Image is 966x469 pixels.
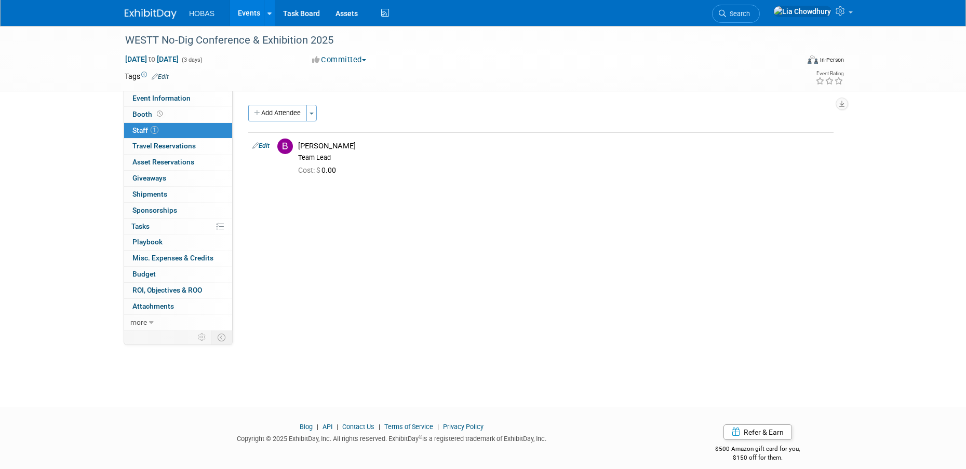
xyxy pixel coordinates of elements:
[334,423,341,431] span: |
[124,219,232,234] a: Tasks
[773,6,831,17] img: Lia Chowdhury
[342,423,374,431] a: Contact Us
[125,54,179,64] span: [DATE] [DATE]
[124,203,232,218] a: Sponsorships
[308,54,370,65] button: Committed
[298,166,321,174] span: Cost: $
[124,251,232,266] a: Misc. Expenses & Credits
[147,55,157,63] span: to
[298,154,829,162] div: Team Lead
[384,423,433,431] a: Terms of Service
[277,139,293,154] img: B.jpg
[124,234,232,250] a: Playbook
[132,206,177,214] span: Sponsorships
[124,171,232,186] a: Giveaways
[124,91,232,106] a: Event Information
[376,423,383,431] span: |
[124,187,232,202] a: Shipments
[674,453,842,462] div: $150 off for them.
[130,318,147,326] span: more
[125,71,169,81] td: Tags
[193,330,211,344] td: Personalize Event Tab Strip
[419,434,422,440] sup: ®
[152,73,169,80] a: Edit
[132,174,166,182] span: Giveaways
[151,126,158,134] span: 1
[723,424,792,440] a: Refer & Earn
[815,71,843,76] div: Event Rating
[124,107,232,122] a: Booth
[298,141,829,151] div: [PERSON_NAME]
[248,105,307,121] button: Add Attendee
[181,57,203,63] span: (3 days)
[132,270,156,278] span: Budget
[132,158,194,166] span: Asset Reservations
[808,56,818,64] img: Format-Inperson.png
[737,54,844,70] div: Event Format
[132,254,213,262] span: Misc. Expenses & Credits
[132,286,202,294] span: ROI, Objectives & ROO
[314,423,321,431] span: |
[189,9,214,18] span: HOBAS
[125,9,177,19] img: ExhibitDay
[323,423,332,431] a: API
[443,423,484,431] a: Privacy Policy
[132,238,163,246] span: Playbook
[132,126,158,134] span: Staff
[674,438,842,462] div: $500 Amazon gift card for you,
[300,423,313,431] a: Blog
[124,299,232,314] a: Attachments
[132,190,167,198] span: Shipments
[820,56,844,64] div: In-Person
[132,142,196,150] span: Travel Reservations
[124,123,232,139] a: Staff1
[131,222,150,230] span: Tasks
[124,315,232,330] a: more
[124,139,232,154] a: Travel Reservations
[155,110,165,118] span: Booth not reserved yet
[124,283,232,298] a: ROI, Objectives & ROO
[132,94,191,102] span: Event Information
[712,5,760,23] a: Search
[132,302,174,310] span: Attachments
[124,155,232,170] a: Asset Reservations
[726,10,750,18] span: Search
[252,142,270,149] a: Edit
[122,31,783,50] div: WESTT No-Dig Conference & Exhibition 2025
[124,267,232,282] a: Budget
[211,330,233,344] td: Toggle Event Tabs
[125,432,659,444] div: Copyright © 2025 ExhibitDay, Inc. All rights reserved. ExhibitDay is a registered trademark of Ex...
[435,423,441,431] span: |
[132,110,165,118] span: Booth
[298,166,340,174] span: 0.00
